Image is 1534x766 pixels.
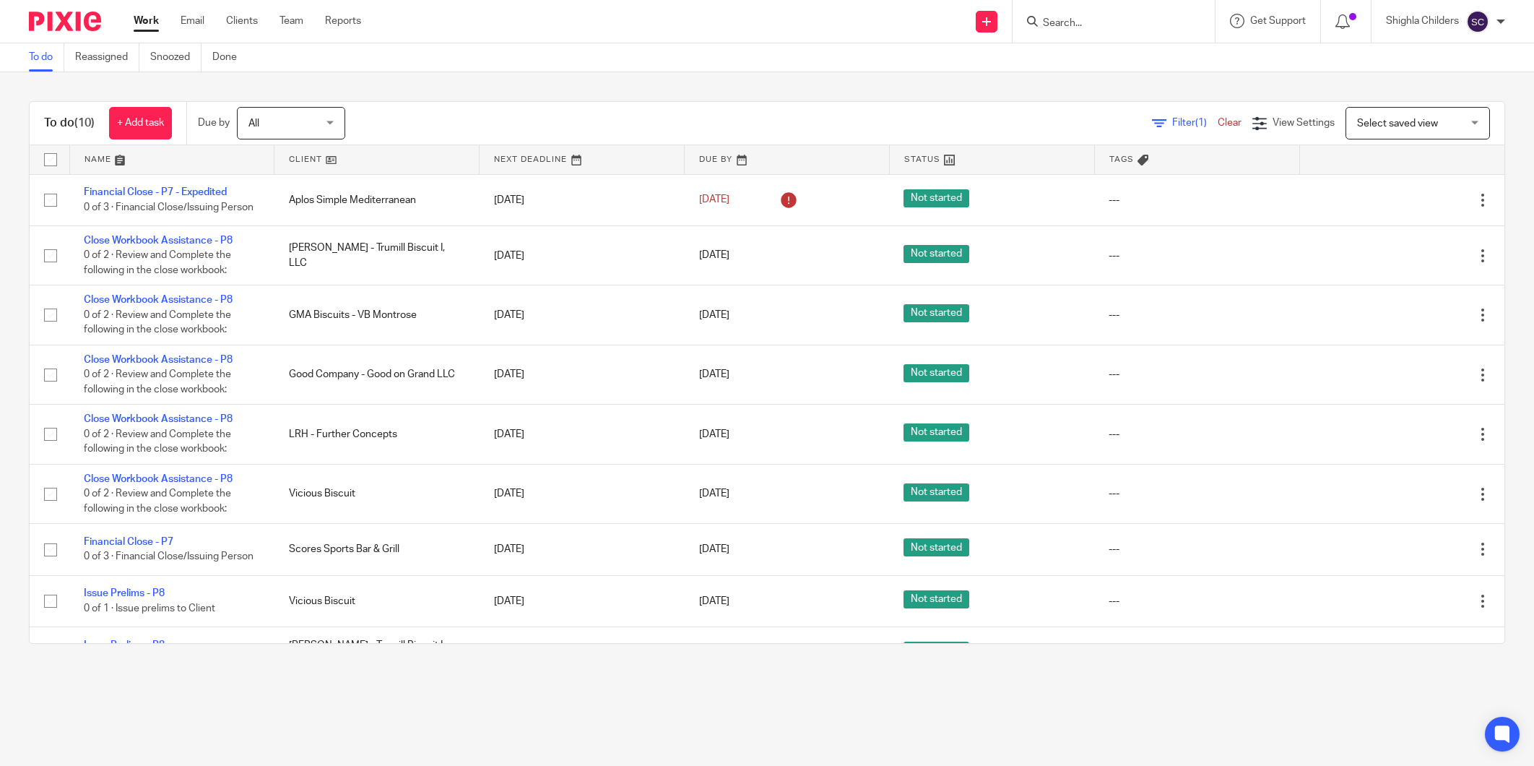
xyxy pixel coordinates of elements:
a: Financial Close - P7 [84,537,173,547]
span: Not started [903,538,969,556]
span: [DATE] [699,489,729,499]
span: (10) [74,117,95,129]
span: 0 of 2 · Review and Complete the following in the close workbook: [84,489,231,514]
a: Close Workbook Assistance - P8 [84,355,233,365]
a: Team [279,14,303,28]
td: [DATE] [480,464,685,523]
span: [DATE] [699,596,729,606]
a: Done [212,43,248,72]
td: LRH - Further Concepts [274,405,480,464]
span: 0 of 2 · Review and Complete the following in the close workbook: [84,251,231,276]
a: Email [181,14,204,28]
span: 0 of 3 · Financial Close/Issuing Person [84,202,253,212]
div: --- [1109,308,1285,322]
a: Reassigned [75,43,139,72]
input: Search [1041,17,1171,30]
span: 0 of 1 · Issue prelims to Client [84,603,215,614]
a: Clear [1218,118,1241,128]
span: Not started [903,245,969,263]
a: + Add task [109,107,172,139]
td: Vicious Biscuit [274,464,480,523]
td: [PERSON_NAME] - Trumill Biscuit I, LLC [274,627,480,679]
h1: To do [44,116,95,131]
td: GMA Biscuits - VB Montrose [274,285,480,345]
span: 0 of 2 · Review and Complete the following in the close workbook: [84,369,231,395]
span: 0 of 3 · Financial Close/Issuing Person [84,552,253,562]
td: Good Company - Good on Grand LLC [274,345,480,404]
a: Close Workbook Assistance - P8 [84,474,233,484]
div: --- [1109,249,1285,263]
span: [DATE] [699,251,729,261]
td: [DATE] [480,285,685,345]
span: [DATE] [699,195,729,205]
a: Close Workbook Assistance - P8 [84,295,233,305]
div: --- [1109,193,1285,207]
td: [PERSON_NAME] - Trumill Biscuit I, LLC [274,225,480,285]
span: Filter [1172,118,1218,128]
a: Work [134,14,159,28]
a: Close Workbook Assistance - P8 [84,414,233,424]
img: Pixie [29,12,101,31]
td: Vicious Biscuit [274,575,480,627]
span: Not started [903,483,969,502]
span: [DATE] [699,310,729,320]
td: [DATE] [480,524,685,575]
a: Clients [226,14,258,28]
span: All [248,119,259,129]
span: View Settings [1273,118,1335,128]
a: To do [29,43,64,72]
span: Select saved view [1357,119,1438,129]
p: Shighla Childers [1386,14,1459,28]
span: [DATE] [699,429,729,439]
a: Close Workbook Assistance - P8 [84,236,233,246]
td: [DATE] [480,627,685,679]
span: Not started [903,304,969,322]
td: [DATE] [480,174,685,225]
span: Not started [903,364,969,382]
span: [DATE] [699,370,729,380]
div: --- [1109,594,1285,608]
span: 0 of 2 · Review and Complete the following in the close workbook: [84,429,231,455]
span: (1) [1195,118,1207,128]
span: Get Support [1250,16,1306,26]
p: Due by [198,116,230,130]
td: Scores Sports Bar & Grill [274,524,480,575]
span: [DATE] [699,544,729,554]
a: Snoozed [150,43,201,72]
div: --- [1109,427,1285,442]
img: svg%3E [1466,10,1489,33]
span: Not started [903,642,969,660]
span: Tags [1109,155,1134,163]
a: Reports [325,14,361,28]
div: --- [1109,486,1285,501]
td: [DATE] [480,405,685,464]
span: 0 of 2 · Review and Complete the following in the close workbook: [84,310,231,335]
td: [DATE] [480,575,685,627]
span: Not started [903,423,969,442]
td: Aplos Simple Mediterranean [274,174,480,225]
span: Not started [903,590,969,608]
a: Financial Close - P7 - Expedited [84,187,227,197]
td: [DATE] [480,225,685,285]
td: [DATE] [480,345,685,404]
div: --- [1109,367,1285,382]
span: Not started [903,189,969,207]
a: Issue Prelims - P8 [84,640,165,650]
a: Issue Prelims - P8 [84,588,165,598]
div: --- [1109,542,1285,556]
